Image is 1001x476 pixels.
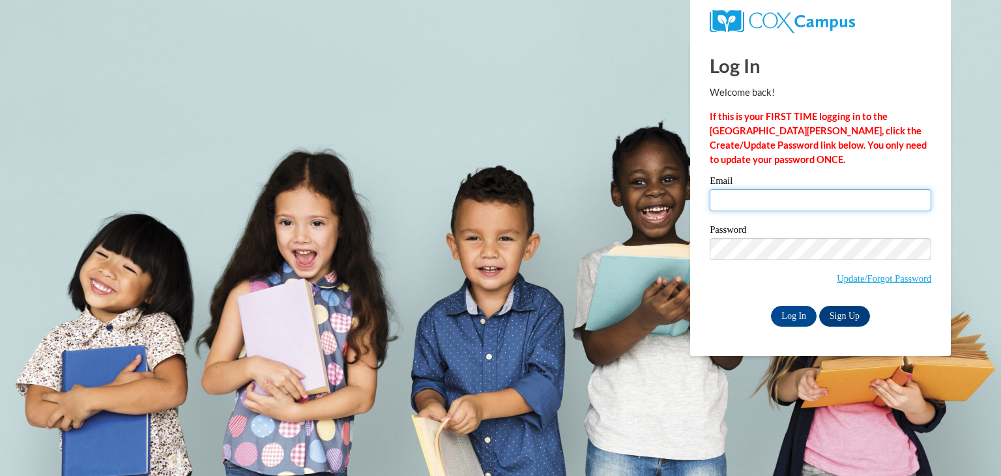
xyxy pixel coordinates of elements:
a: Sign Up [819,306,870,327]
strong: If this is your FIRST TIME logging in to the [GEOGRAPHIC_DATA][PERSON_NAME], click the Create/Upd... [710,111,927,165]
img: COX Campus [710,10,855,33]
a: COX Campus [710,15,855,26]
input: Log In [771,306,817,327]
label: Email [710,176,931,189]
label: Password [710,225,931,238]
p: Welcome back! [710,85,931,100]
h1: Log In [710,52,931,79]
a: Update/Forgot Password [837,273,931,284]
